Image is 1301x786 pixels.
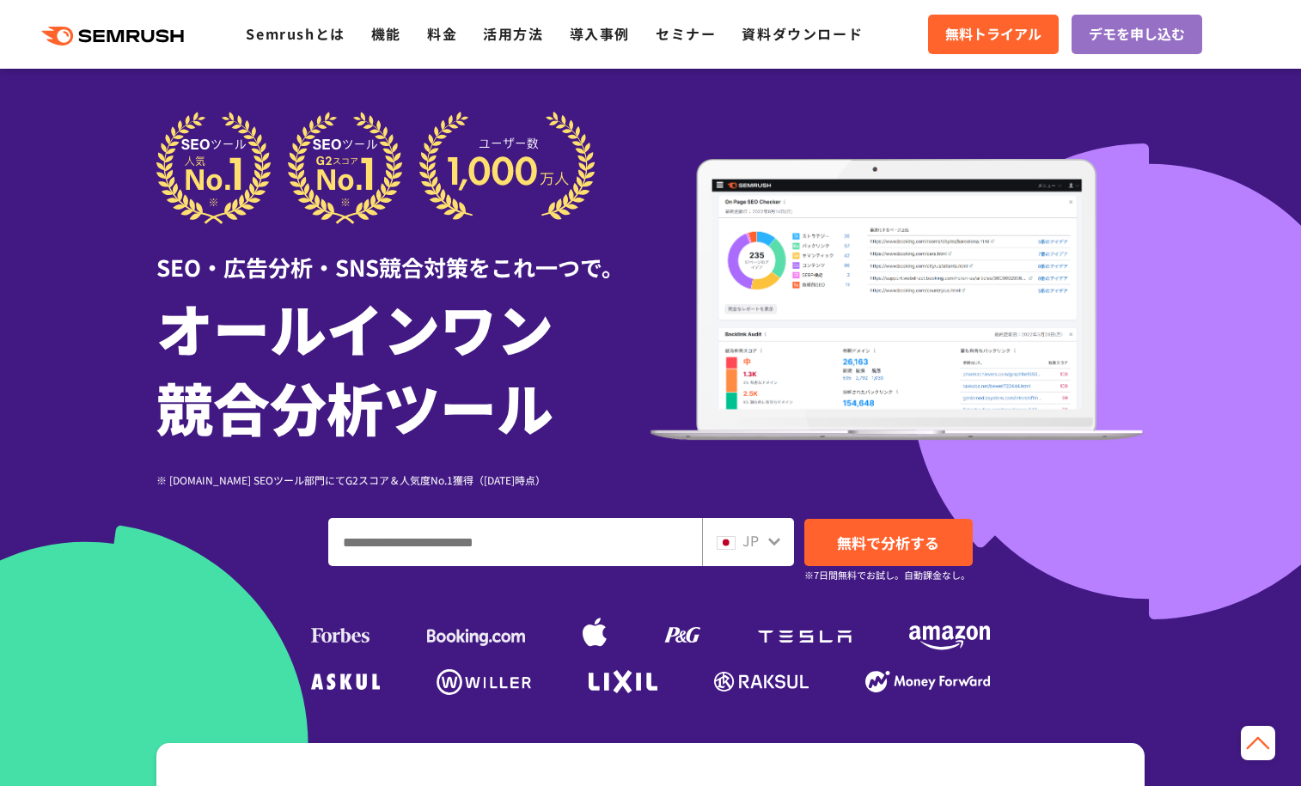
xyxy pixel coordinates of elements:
[371,23,401,44] a: 機能
[156,288,650,446] h1: オールインワン 競合分析ツール
[1089,23,1185,46] span: デモを申し込む
[156,472,650,488] div: ※ [DOMAIN_NAME] SEOツール部門にてG2スコア＆人気度No.1獲得（[DATE]時点）
[742,530,759,551] span: JP
[483,23,543,44] a: 活用方法
[656,23,716,44] a: セミナー
[804,519,973,566] a: 無料で分析する
[329,519,701,565] input: ドメイン、キーワードまたはURLを入力してください
[945,23,1041,46] span: 無料トライアル
[742,23,863,44] a: 資料ダウンロード
[427,23,457,44] a: 料金
[837,532,939,553] span: 無料で分析する
[156,224,650,283] div: SEO・広告分析・SNS競合対策をこれ一つで。
[1072,15,1202,54] a: デモを申し込む
[928,15,1059,54] a: 無料トライアル
[246,23,345,44] a: Semrushとは
[570,23,630,44] a: 導入事例
[804,567,970,583] small: ※7日間無料でお試し。自動課金なし。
